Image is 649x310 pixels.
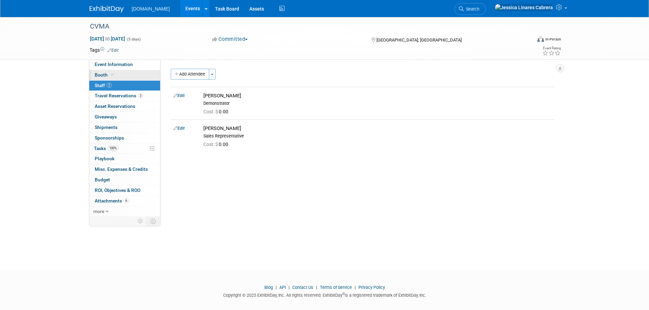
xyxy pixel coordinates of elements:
span: | [274,285,278,290]
a: more [89,207,160,217]
a: Staff2 [89,81,160,91]
span: to [104,36,111,42]
div: Sales Representative [203,133,552,139]
a: API [279,285,286,290]
img: Jessica Linares Cabrera [495,4,553,11]
span: 2 [107,83,112,88]
span: 0.00 [203,109,231,114]
a: Sponsorships [89,133,160,143]
span: Attachments [95,198,129,203]
span: Playbook [95,156,114,161]
a: Edit [173,93,185,98]
a: Giveaways [89,112,160,122]
span: Asset Reservations [95,103,135,109]
span: Sponsorships [95,135,124,141]
span: Tasks [94,146,119,151]
span: Staff [95,83,112,88]
span: ROI, Objectives & ROO [95,187,140,193]
span: [DATE] [DATE] [90,36,125,42]
span: Booth [95,72,115,78]
span: (5 days) [126,37,141,42]
div: [PERSON_NAME] [203,125,552,132]
img: ExhibitDay [90,6,124,13]
a: Privacy Policy [358,285,385,290]
span: Event Information [95,62,133,67]
div: Demonstrator [203,101,552,106]
span: 6 [124,198,129,203]
span: 3 [138,93,143,98]
span: Cost: $ [203,109,219,114]
a: Attachments6 [89,196,160,206]
sup: ® [342,292,345,296]
td: Personalize Event Tab Strip [135,217,146,226]
div: CVMA [88,20,521,33]
a: Event Information [89,60,160,70]
div: Event Format [491,35,561,46]
span: | [314,285,319,290]
a: Asset Reservations [89,101,160,112]
a: Misc. Expenses & Credits [89,164,160,175]
span: 100% [108,146,119,151]
span: Shipments [95,125,118,130]
button: Add Attendee [171,69,209,80]
a: ROI, Objectives & ROO [89,185,160,196]
a: Travel Reservations3 [89,91,160,101]
a: Booth [89,70,160,80]
a: Budget [89,175,160,185]
span: Travel Reservations [95,93,143,98]
img: Format-Inperson.png [537,36,544,42]
a: Edit [107,48,119,53]
span: Search [464,6,479,12]
td: Toggle Event Tabs [146,217,160,226]
a: Playbook [89,154,160,164]
span: Budget [95,177,110,182]
div: [PERSON_NAME] [203,93,552,99]
a: Terms of Service [320,285,352,290]
a: Search [454,3,486,15]
div: In-Person [545,37,561,42]
a: Edit [173,126,185,131]
span: | [353,285,357,290]
a: Blog [264,285,273,290]
span: 0.00 [203,142,231,147]
div: Event Rating [542,47,561,50]
td: Tags [90,47,119,53]
span: Cost: $ [203,142,219,147]
span: [GEOGRAPHIC_DATA], [GEOGRAPHIC_DATA] [376,37,462,43]
span: more [93,209,104,214]
span: Misc. Expenses & Credits [95,166,148,172]
span: [DOMAIN_NAME] [132,6,170,12]
button: Committed [210,36,250,43]
i: Booth reservation complete [111,73,114,77]
span: | [287,285,291,290]
a: Tasks100% [89,144,160,154]
a: Contact Us [292,285,313,290]
span: Giveaways [95,114,117,119]
a: Shipments [89,123,160,133]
